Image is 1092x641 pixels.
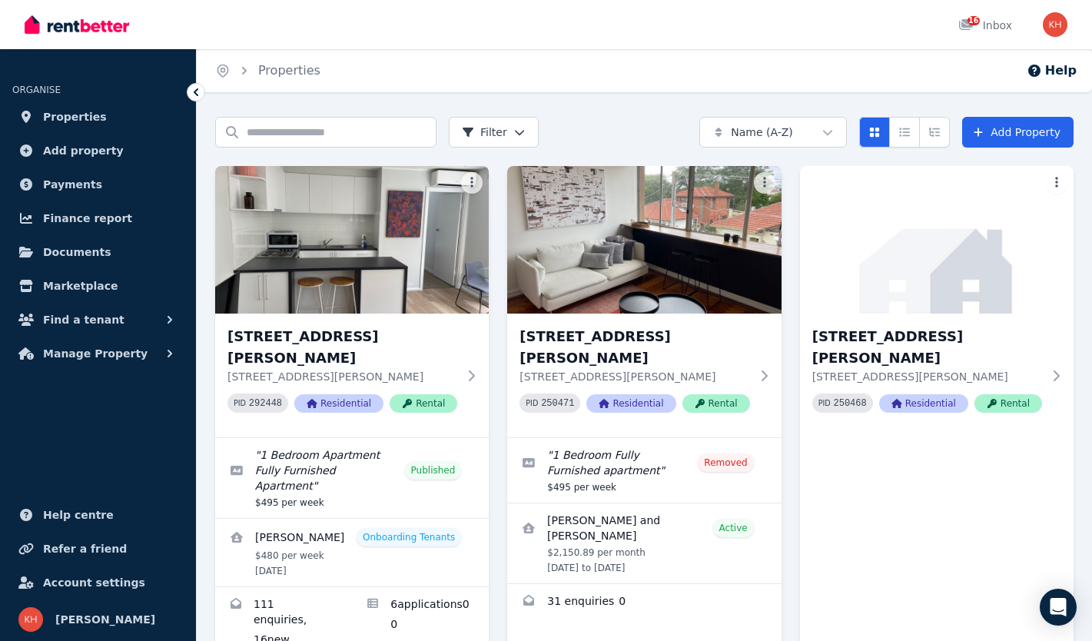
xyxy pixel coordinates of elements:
[449,117,539,148] button: Filter
[43,277,118,295] span: Marketplace
[586,394,675,413] span: Residential
[390,394,457,413] span: Rental
[43,209,132,228] span: Finance report
[834,398,867,409] code: 250468
[43,506,114,524] span: Help centre
[12,203,184,234] a: Finance report
[812,326,1042,369] h3: [STREET_ADDRESS][PERSON_NAME]
[12,85,61,95] span: ORGANISE
[12,533,184,564] a: Refer a friend
[889,117,920,148] button: Compact list view
[519,369,749,384] p: [STREET_ADDRESS][PERSON_NAME]
[859,117,950,148] div: View options
[699,117,847,148] button: Name (A-Z)
[507,166,781,437] a: 12/37-41 Margaret Street, South Yarra[STREET_ADDRESS][PERSON_NAME][STREET_ADDRESS][PERSON_NAME]PI...
[962,117,1074,148] a: Add Property
[227,369,457,384] p: [STREET_ADDRESS][PERSON_NAME]
[859,117,890,148] button: Card view
[234,399,246,407] small: PID
[258,63,320,78] a: Properties
[215,438,489,518] a: Edit listing: 1 Bedroom Apartment Fully Furnished Apartment
[12,271,184,301] a: Marketplace
[12,567,184,598] a: Account settings
[215,166,489,314] img: 6/130 Williams Road, Prahran
[682,394,750,413] span: Rental
[526,399,538,407] small: PID
[12,304,184,335] button: Find a tenant
[1043,12,1067,37] img: Karla Hogg
[1040,589,1077,626] div: Open Intercom Messenger
[43,344,148,363] span: Manage Property
[800,166,1074,437] a: 37-41 Margaret Street, South Yarra[STREET_ADDRESS][PERSON_NAME][STREET_ADDRESS][PERSON_NAME]PID 2...
[43,141,124,160] span: Add property
[507,503,781,583] a: View details for Pranisha Rai and Samuel Laird
[25,13,129,36] img: RentBetter
[43,175,102,194] span: Payments
[919,117,950,148] button: Expanded list view
[43,108,107,126] span: Properties
[462,125,507,140] span: Filter
[812,369,1042,384] p: [STREET_ADDRESS][PERSON_NAME]
[12,500,184,530] a: Help centre
[1027,61,1077,80] button: Help
[215,166,489,437] a: 6/130 Williams Road, Prahran[STREET_ADDRESS][PERSON_NAME][STREET_ADDRESS][PERSON_NAME]PID 292448R...
[461,172,483,194] button: More options
[974,394,1042,413] span: Rental
[294,394,383,413] span: Residential
[541,398,574,409] code: 250471
[800,166,1074,314] img: 37-41 Margaret Street, South Yarra
[958,18,1012,33] div: Inbox
[12,338,184,369] button: Manage Property
[55,610,155,629] span: [PERSON_NAME]
[754,172,775,194] button: More options
[215,519,489,586] a: View details for Sebastian Esposito
[507,438,781,503] a: Edit listing: 1 Bedroom Fully Furnished apartment
[12,169,184,200] a: Payments
[197,49,339,92] nav: Breadcrumb
[43,243,111,261] span: Documents
[507,166,781,314] img: 12/37-41 Margaret Street, South Yarra
[18,607,43,632] img: Karla Hogg
[43,573,145,592] span: Account settings
[879,394,968,413] span: Residential
[519,326,749,369] h3: [STREET_ADDRESS][PERSON_NAME]
[43,540,127,558] span: Refer a friend
[12,101,184,132] a: Properties
[968,16,980,25] span: 16
[43,311,124,329] span: Find a tenant
[507,584,781,621] a: Enquiries for 12/37-41 Margaret Street, South Yarra
[1046,172,1067,194] button: More options
[818,399,831,407] small: PID
[227,326,457,369] h3: [STREET_ADDRESS][PERSON_NAME]
[12,237,184,267] a: Documents
[12,135,184,166] a: Add property
[249,398,282,409] code: 292448
[731,125,793,140] span: Name (A-Z)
